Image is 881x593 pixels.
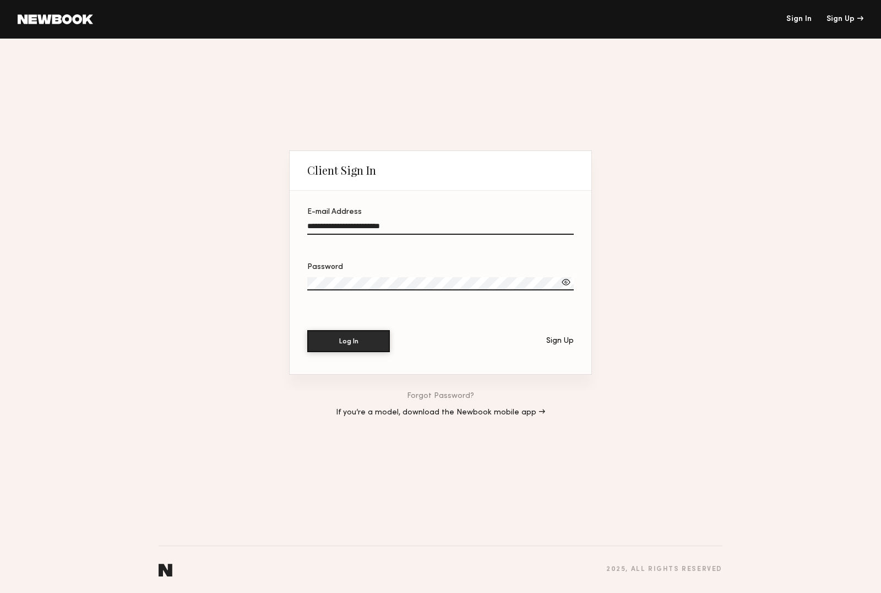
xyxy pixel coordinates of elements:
[307,263,574,271] div: Password
[307,222,574,235] input: E-mail Address
[786,15,812,23] a: Sign In
[307,208,574,216] div: E-mail Address
[606,566,722,573] div: 2025 , all rights reserved
[826,15,863,23] div: Sign Up
[336,409,545,417] a: If you’re a model, download the Newbook mobile app →
[307,277,574,290] input: Password
[546,337,574,345] div: Sign Up
[407,392,474,400] a: Forgot Password?
[307,330,390,352] button: Log In
[307,164,376,177] div: Client Sign In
